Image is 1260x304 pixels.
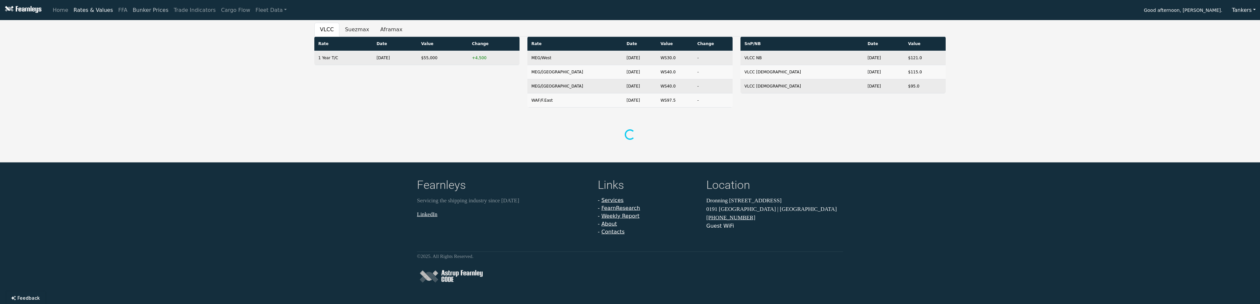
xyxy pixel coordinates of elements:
button: VLCC [314,23,339,37]
td: $55,000 [417,51,468,65]
a: Weekly Report [601,213,640,219]
td: WS 40.0 [657,79,693,93]
td: VLCC [DEMOGRAPHIC_DATA] [740,79,863,93]
th: Change [468,37,520,51]
th: Rate [314,37,373,51]
a: Trade Indicators [171,4,218,17]
a: Home [50,4,71,17]
td: WS 40.0 [657,65,693,79]
td: $121.0 [904,51,946,65]
li: - [598,196,698,204]
th: Value [904,37,946,51]
td: [DATE] [623,65,657,79]
td: MEG/[GEOGRAPHIC_DATA] [527,79,623,93]
td: [DATE] [863,65,904,79]
a: Fleet Data [253,4,289,17]
li: - [598,220,698,228]
button: Aframax [375,23,408,37]
span: Good afternoon, [PERSON_NAME]. [1144,5,1223,16]
td: - [693,65,733,79]
p: Dronning [STREET_ADDRESS] [706,196,843,205]
button: Tankers [1227,4,1260,16]
a: [PHONE_NUMBER] [706,215,755,221]
td: WS 30.0 [657,51,693,65]
button: Suezmax [339,23,375,37]
th: Change [693,37,733,51]
td: WAF/F.East [527,93,623,108]
th: Date [623,37,657,51]
a: LinkedIn [417,211,437,217]
td: [DATE] [623,93,657,108]
a: Services [601,197,623,203]
td: - [693,79,733,93]
a: About [601,221,617,227]
td: MEG/West [527,51,623,65]
a: FearnResearch [601,205,640,211]
th: Value [417,37,468,51]
a: FFA [116,4,130,17]
li: - [598,204,698,212]
td: - [693,51,733,65]
a: Cargo Flow [218,4,253,17]
a: Contacts [601,229,625,235]
td: - [693,93,733,108]
td: VLCC NB [740,51,863,65]
td: +4,500 [468,51,520,65]
td: MEG/[GEOGRAPHIC_DATA] [527,65,623,79]
h4: Fearnleys [417,178,590,194]
td: $95.0 [904,79,946,93]
td: [DATE] [623,51,657,65]
img: Fearnleys Logo [3,6,41,14]
a: Rates & Values [71,4,116,17]
th: Value [657,37,693,51]
td: 1 Year T/C [314,51,373,65]
th: Date [863,37,904,51]
th: SnP/NB [740,37,863,51]
td: WS 97.5 [657,93,693,108]
p: Servicing the shipping industry since [DATE] [417,196,590,205]
li: - [598,212,698,220]
li: - [598,228,698,236]
td: [DATE] [863,79,904,93]
h4: Links [598,178,698,194]
td: [DATE] [373,51,417,65]
p: 0191 [GEOGRAPHIC_DATA] | [GEOGRAPHIC_DATA] [706,205,843,213]
a: Bunker Prices [130,4,171,17]
h4: Location [706,178,843,194]
td: [DATE] [623,79,657,93]
td: $115.0 [904,65,946,79]
th: Date [373,37,417,51]
td: [DATE] [863,51,904,65]
td: VLCC [DEMOGRAPHIC_DATA] [740,65,863,79]
button: Guest WiFi [706,222,734,230]
small: © 2025 . All Rights Reserved. [417,254,473,259]
th: Rate [527,37,623,51]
